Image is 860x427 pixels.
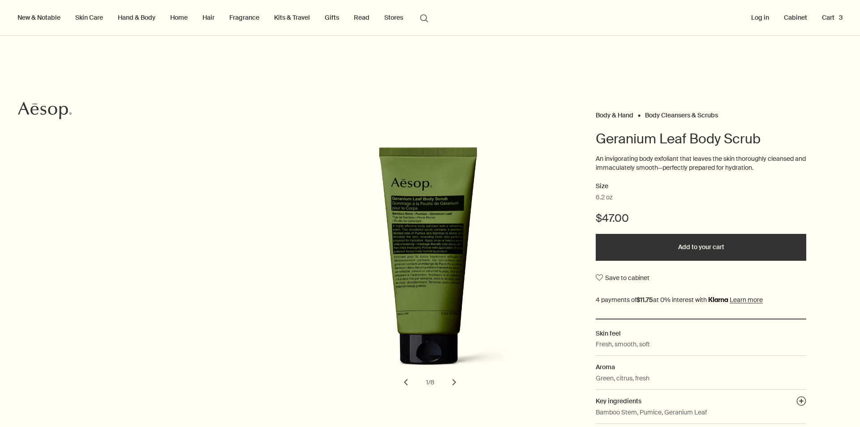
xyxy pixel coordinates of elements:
[820,12,844,23] button: Cart3
[168,12,189,23] a: Home
[749,12,771,23] button: Log in
[596,155,806,172] p: An invigorating body exfoliant that leaves the skin thoroughly cleansed and immaculately smooth—p...
[16,99,74,124] a: Aesop
[596,130,806,148] h1: Geranium Leaf Body Scrub
[596,328,806,338] h2: Skin feel
[596,362,806,372] h2: Aroma
[18,102,72,120] svg: Aesop
[796,396,806,409] button: Key ingredients
[596,181,806,192] h2: Size
[383,12,405,23] button: Stores
[287,147,573,392] div: Geranium Leaf Body Scrub
[596,339,650,349] p: Fresh, smooth, soft
[596,373,649,383] p: Green, citrus, fresh
[596,211,629,225] span: $47.00
[596,234,806,261] button: Add to your cart - $47.00
[444,372,464,392] button: next slide
[323,12,341,23] a: Gifts
[201,12,216,23] a: Hair
[645,111,718,115] a: Body Cleansers & Scrubs
[782,12,809,23] a: Cabinet
[349,147,546,381] img: Back of Geranium Leaf Body Scrub in green tube
[16,12,62,23] button: New & Notable
[396,372,416,392] button: previous slide
[596,193,613,202] span: 6.2 oz
[116,12,157,23] a: Hand & Body
[228,12,261,23] a: Fragrance
[596,270,649,286] button: Save to cabinet
[596,397,641,405] span: Key ingredients
[596,407,707,417] p: Bamboo Stem, Pumice, Geranium Leaf
[596,111,633,115] a: Body & Hand
[272,12,312,23] a: Kits & Travel
[352,12,371,23] a: Read
[73,12,105,23] a: Skin Care
[416,9,432,26] button: Open search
